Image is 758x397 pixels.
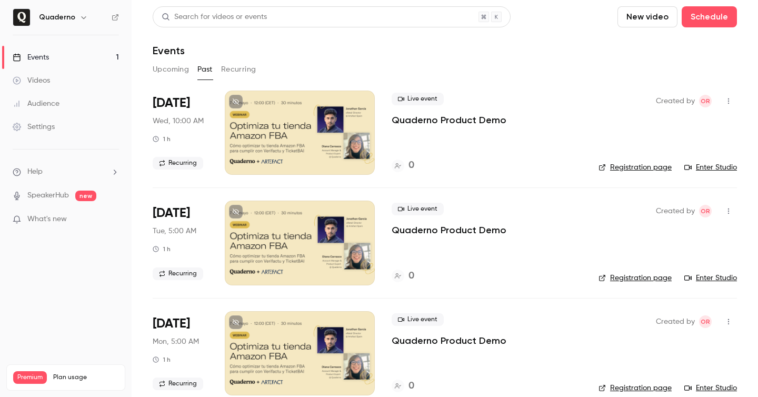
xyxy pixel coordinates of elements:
span: Recurring [153,157,203,170]
span: Created by [656,315,695,328]
button: Upcoming [153,61,189,78]
a: SpeakerHub [27,190,69,201]
a: Enter Studio [684,162,737,173]
span: Live event [392,93,444,105]
h4: 0 [408,158,414,173]
span: Created by [656,95,695,107]
span: new [75,191,96,201]
span: Help [27,166,43,177]
a: 0 [392,379,414,393]
button: Schedule [682,6,737,27]
img: Quaderno [13,9,30,26]
span: OR [701,205,710,217]
h6: Quaderno [39,12,75,23]
a: Quaderno Product Demo [392,224,506,236]
a: Registration page [599,273,672,283]
span: Created by [656,205,695,217]
div: Videos [13,75,50,86]
span: Recurring [153,267,203,280]
span: Olivia Rose [699,205,712,217]
span: Live event [392,203,444,215]
span: OR [701,95,710,107]
a: Registration page [599,162,672,173]
span: Wed, 10:00 AM [153,116,204,126]
h4: 0 [408,379,414,393]
div: 1 h [153,135,171,143]
span: OR [701,315,710,328]
div: Search for videos or events [162,12,267,23]
span: Olivia Rose [699,315,712,328]
span: Premium [13,371,47,384]
div: Jul 15 Tue, 11:00 AM (Europe/Madrid) [153,201,208,285]
div: Settings [13,122,55,132]
a: Enter Studio [684,383,737,393]
span: Olivia Rose [699,95,712,107]
a: Quaderno Product Demo [392,334,506,347]
div: Events [13,52,49,63]
a: 0 [392,269,414,283]
a: Enter Studio [684,273,737,283]
span: Mon, 5:00 AM [153,336,199,347]
span: Plan usage [53,373,118,382]
a: 0 [392,158,414,173]
button: Past [197,61,213,78]
div: 1 h [153,245,171,253]
a: Quaderno Product Demo [392,114,506,126]
span: [DATE] [153,315,190,332]
div: Jul 14 Mon, 11:00 AM (Europe/Madrid) [153,311,208,395]
button: Recurring [221,61,256,78]
h1: Events [153,44,185,57]
a: Registration page [599,383,672,393]
div: Audience [13,98,59,109]
span: Recurring [153,378,203,390]
div: Jul 16 Wed, 4:00 PM (Europe/Madrid) [153,91,208,175]
span: Tue, 5:00 AM [153,226,196,236]
div: 1 h [153,355,171,364]
span: [DATE] [153,95,190,112]
span: What's new [27,214,67,225]
button: New video [617,6,677,27]
li: help-dropdown-opener [13,166,119,177]
h4: 0 [408,269,414,283]
span: Live event [392,313,444,326]
span: [DATE] [153,205,190,222]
